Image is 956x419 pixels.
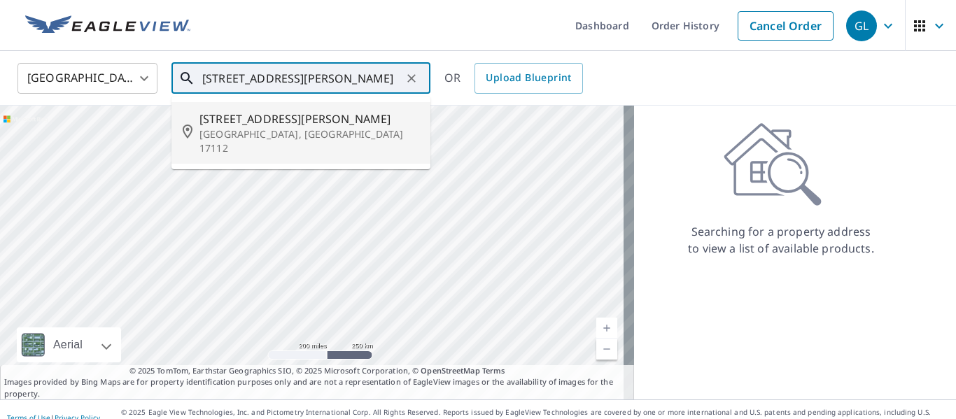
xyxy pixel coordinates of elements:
p: [GEOGRAPHIC_DATA], [GEOGRAPHIC_DATA] 17112 [199,127,419,155]
div: Aerial [17,327,121,362]
input: Search by address or latitude-longitude [202,59,402,98]
div: OR [444,63,583,94]
a: Cancel Order [738,11,834,41]
p: Searching for a property address to view a list of available products. [687,223,875,257]
button: Clear [402,69,421,88]
a: Current Level 5, Zoom In [596,318,617,339]
span: © 2025 TomTom, Earthstar Geographics SIO, © 2025 Microsoft Corporation, © [129,365,505,377]
span: Upload Blueprint [486,69,571,87]
div: Aerial [49,327,87,362]
a: Terms [482,365,505,376]
a: Current Level 5, Zoom Out [596,339,617,360]
span: [STREET_ADDRESS][PERSON_NAME] [199,111,419,127]
div: [GEOGRAPHIC_DATA] [17,59,157,98]
a: OpenStreetMap [421,365,479,376]
a: Upload Blueprint [475,63,582,94]
img: EV Logo [25,15,190,36]
div: GL [846,10,877,41]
